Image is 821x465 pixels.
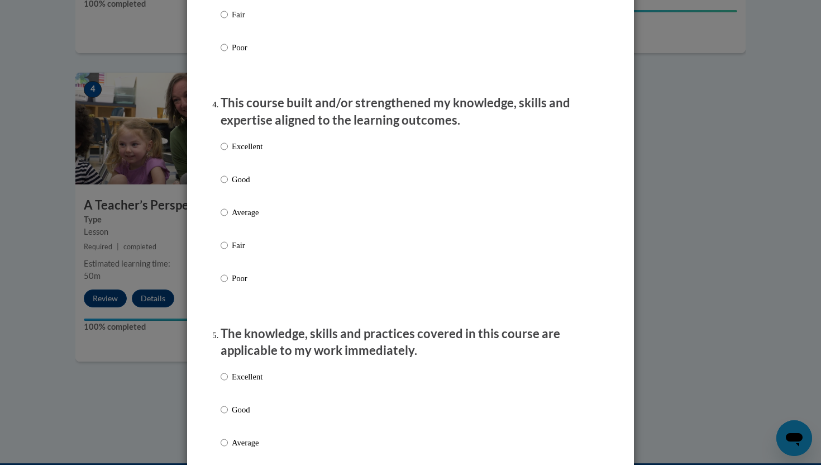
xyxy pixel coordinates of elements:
input: Poor [221,272,228,284]
input: Poor [221,41,228,54]
p: This course built and/or strengthened my knowledge, skills and expertise aligned to the learning ... [221,94,600,129]
p: Average [232,436,262,449]
input: Excellent [221,371,228,383]
input: Excellent [221,140,228,153]
p: Excellent [232,371,262,383]
p: The knowledge, skills and practices covered in this course are applicable to my work immediately. [221,325,600,360]
p: Fair [232,8,262,21]
p: Fair [232,239,262,252]
input: Average [221,206,228,219]
p: Good [232,173,262,186]
p: Poor [232,272,262,284]
input: Average [221,436,228,449]
input: Fair [221,239,228,252]
input: Good [221,404,228,416]
p: Poor [232,41,262,54]
p: Excellent [232,140,262,153]
p: Average [232,206,262,219]
input: Good [221,173,228,186]
input: Fair [221,8,228,21]
p: Good [232,404,262,416]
